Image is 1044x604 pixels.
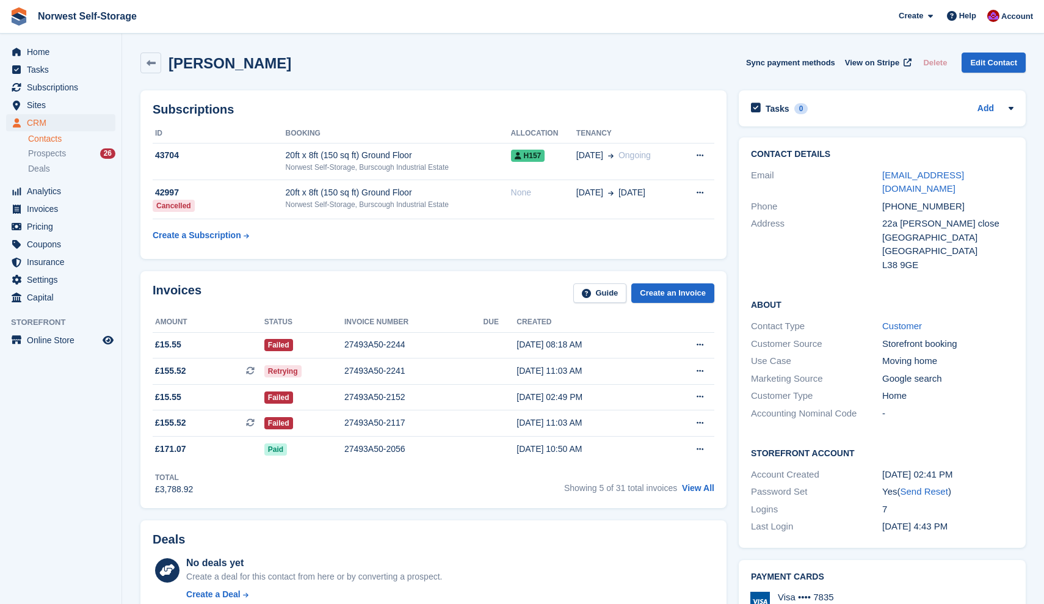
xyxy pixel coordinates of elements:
div: Create a Deal [186,588,241,601]
a: menu [6,236,115,253]
h2: Storefront Account [751,446,1013,459]
span: £15.55 [155,338,181,351]
h2: Invoices [153,283,201,304]
span: Invoices [27,200,100,217]
div: Home [882,389,1013,403]
a: Send Reset [900,486,948,497]
a: menu [6,289,115,306]
div: Storefront booking [882,337,1013,351]
span: £15.55 [155,391,181,404]
div: Address [751,217,882,272]
div: No deals yet [186,556,442,570]
div: [PHONE_NUMBER] [882,200,1013,214]
div: 22a [PERSON_NAME] close [882,217,1013,231]
h2: About [751,298,1013,310]
div: Norwest Self-Storage, Burscough Industrial Estate [286,162,511,173]
div: 42997 [153,186,286,199]
a: Contacts [28,133,115,145]
span: Showing 5 of 31 total invoices [564,483,677,493]
div: 27493A50-2241 [344,365,484,377]
img: stora-icon-8386f47178a22dfd0bd8f6a31ec36ba5ce8667c1dd55bd0f319d3a0aa187defe.svg [10,7,28,26]
th: Status [264,313,344,332]
span: £155.52 [155,365,186,377]
span: Insurance [27,253,100,271]
div: [GEOGRAPHIC_DATA] [882,244,1013,258]
th: Tenancy [576,124,679,144]
div: Norwest Self-Storage, Burscough Industrial Estate [286,199,511,210]
div: Customer Type [751,389,882,403]
span: Sites [27,96,100,114]
div: L38 9GE [882,258,1013,272]
span: CRM [27,114,100,131]
a: menu [6,96,115,114]
div: Logins [751,503,882,517]
h2: [PERSON_NAME] [169,55,291,71]
th: Allocation [511,124,576,144]
div: 43704 [153,149,286,162]
div: 20ft x 8ft (150 sq ft) Ground Floor [286,186,511,199]
div: - [882,407,1013,421]
div: 26 [100,148,115,159]
div: Account Created [751,468,882,482]
div: [DATE] 11:03 AM [517,365,659,377]
div: Create a deal for this contact from here or by converting a prospect. [186,570,442,583]
img: Daniel Grensinger [987,10,999,22]
div: 27493A50-2152 [344,391,484,404]
div: 27493A50-2056 [344,443,484,456]
div: [GEOGRAPHIC_DATA] [882,231,1013,245]
span: [DATE] [576,149,603,162]
div: Yes [882,485,1013,499]
div: 27493A50-2244 [344,338,484,351]
div: Visa •••• 7835 [778,592,839,603]
a: menu [6,332,115,349]
a: menu [6,271,115,288]
a: Create a Subscription [153,224,249,247]
div: £3,788.92 [155,483,193,496]
a: menu [6,61,115,78]
div: Email [751,169,882,196]
a: View on Stripe [840,53,914,73]
span: £171.07 [155,443,186,456]
span: Home [27,43,100,60]
span: Create [899,10,923,22]
div: Contact Type [751,319,882,333]
h2: Tasks [766,103,789,114]
th: Amount [153,313,264,332]
span: Failed [264,417,293,429]
div: [DATE] 02:41 PM [882,468,1013,482]
time: 2025-06-01 15:43:51 UTC [882,521,948,531]
span: Capital [27,289,100,306]
a: Add [977,102,994,116]
th: Due [484,313,517,332]
h2: Subscriptions [153,103,714,117]
span: Ongoing [618,150,651,160]
span: ( ) [897,486,951,497]
button: Delete [918,53,952,73]
a: Create a Deal [186,588,442,601]
div: Marketing Source [751,372,882,386]
h2: Payment cards [751,572,1013,582]
span: Online Store [27,332,100,349]
span: Analytics [27,183,100,200]
span: Retrying [264,365,302,377]
a: Create an Invoice [631,283,714,304]
a: menu [6,43,115,60]
a: View All [682,483,714,493]
th: Invoice number [344,313,484,332]
div: [DATE] 11:03 AM [517,417,659,429]
div: 27493A50-2117 [344,417,484,429]
div: 20ft x 8ft (150 sq ft) Ground Floor [286,149,511,162]
span: Storefront [11,316,121,329]
a: menu [6,253,115,271]
a: Edit Contact [962,53,1026,73]
div: [DATE] 08:18 AM [517,338,659,351]
div: Create a Subscription [153,229,241,242]
span: Coupons [27,236,100,253]
span: Prospects [28,148,66,159]
span: [DATE] [618,186,645,199]
a: menu [6,218,115,235]
a: menu [6,200,115,217]
div: Accounting Nominal Code [751,407,882,421]
a: Preview store [101,333,115,347]
span: Deals [28,163,50,175]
